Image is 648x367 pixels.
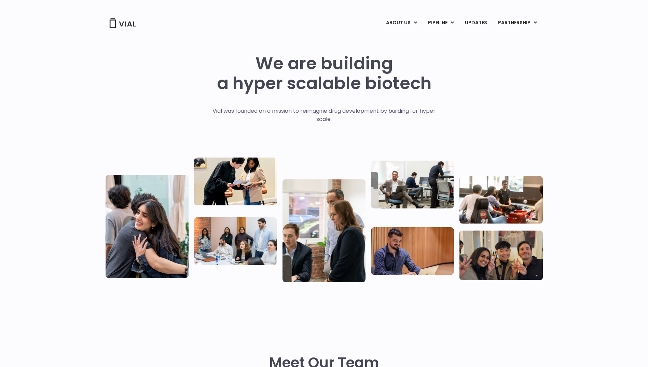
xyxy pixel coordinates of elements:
img: Vial Logo [109,18,136,28]
img: Group of people playing whirlyball [459,176,542,223]
img: Group of three people standing around a computer looking at the screen [282,179,366,282]
a: PIPELINEMenu Toggle [423,17,459,29]
a: UPDATES [459,17,492,29]
img: Two people looking at a paper talking. [194,158,277,205]
img: Man working at a computer [371,227,454,275]
a: ABOUT USMenu Toggle [381,17,422,29]
a: PARTNERSHIPMenu Toggle [493,17,542,29]
h1: We are building a hyper scalable biotech [217,54,431,93]
p: Vial was founded on a mission to reimagine drug development by building for hyper scale. [205,107,443,123]
img: Three people working in an office [371,161,454,208]
img: Eight people standing and sitting in an office [194,217,277,265]
img: Group of 3 people smiling holding up the peace sign [459,230,542,280]
img: Vial Life [106,175,189,278]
